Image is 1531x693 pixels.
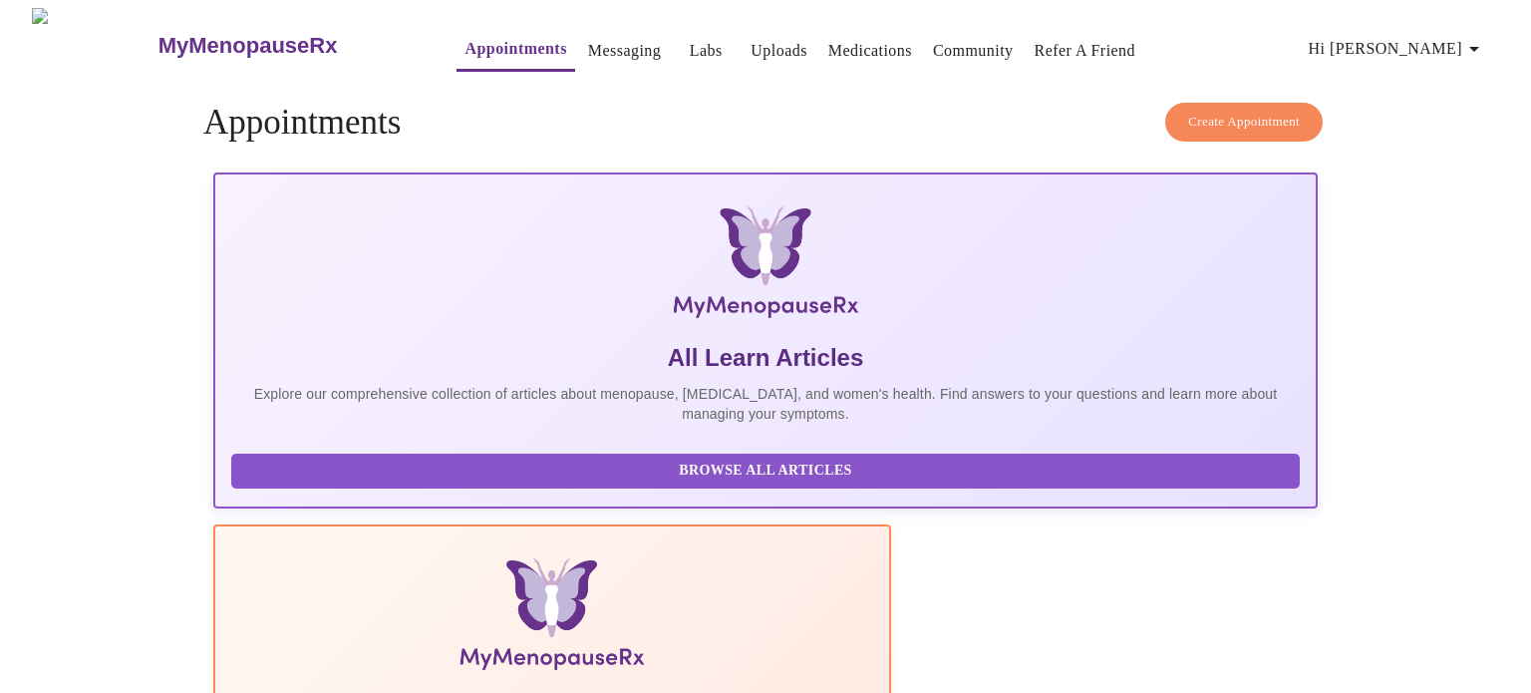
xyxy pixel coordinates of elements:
a: Medications [828,37,912,65]
img: MyMenopauseRx Logo [397,206,1133,326]
button: Uploads [743,31,815,71]
h3: MyMenopauseRx [158,33,338,59]
button: Medications [820,31,920,71]
button: Messaging [580,31,669,71]
a: Browse All Articles [231,461,1305,478]
img: MyMenopauseRx Logo [32,8,155,83]
a: Labs [690,37,723,65]
button: Refer a Friend [1027,31,1144,71]
img: Menopause Manual [333,558,770,678]
a: Uploads [751,37,807,65]
a: Messaging [588,37,661,65]
span: Browse All Articles [251,459,1280,484]
button: Appointments [457,29,574,72]
a: Refer a Friend [1035,37,1136,65]
span: Hi [PERSON_NAME] [1309,35,1486,63]
button: Create Appointment [1165,103,1323,142]
h5: All Learn Articles [231,342,1300,374]
a: MyMenopauseRx [155,11,417,81]
a: Community [933,37,1014,65]
h4: Appointments [203,103,1328,143]
button: Labs [674,31,738,71]
span: Create Appointment [1188,111,1300,134]
button: Browse All Articles [231,454,1300,489]
button: Hi [PERSON_NAME] [1301,29,1494,69]
button: Community [925,31,1022,71]
p: Explore our comprehensive collection of articles about menopause, [MEDICAL_DATA], and women's hea... [231,384,1300,424]
a: Appointments [464,35,566,63]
